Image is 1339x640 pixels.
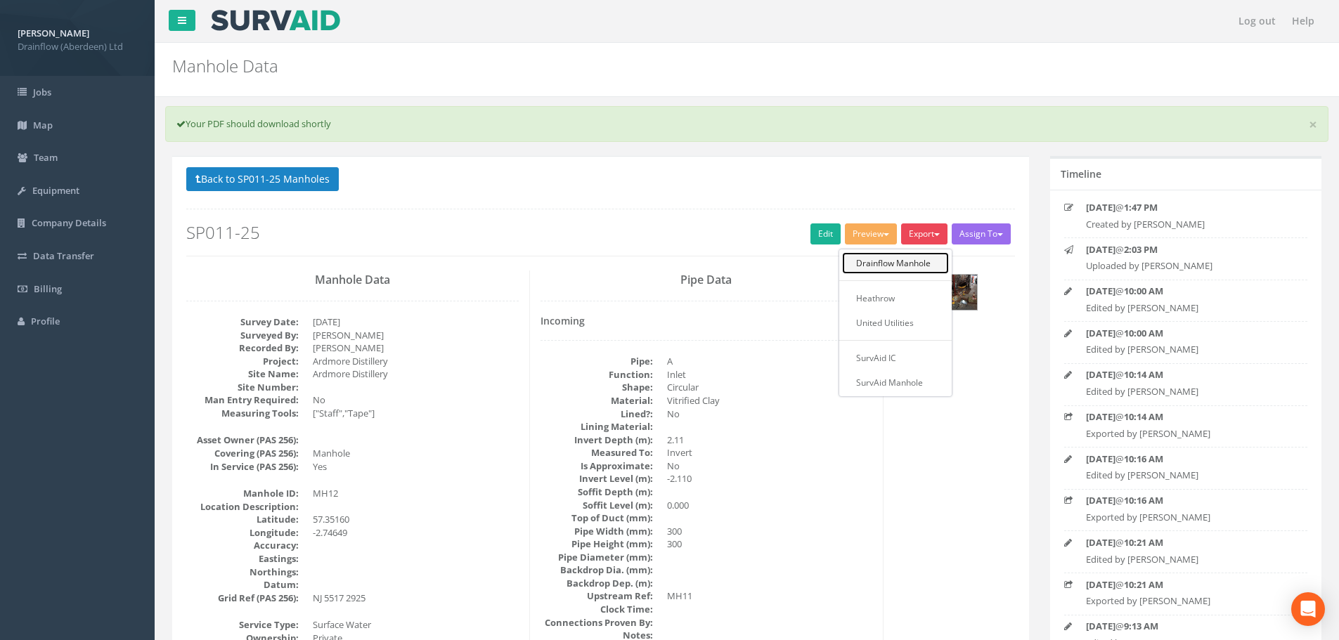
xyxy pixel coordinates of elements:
[1086,410,1115,423] strong: [DATE]
[1086,201,1115,214] strong: [DATE]
[18,40,137,53] span: Drainflow (Aberdeen) Ltd
[667,499,873,512] dd: 0.000
[186,223,1015,242] h2: SP011-25
[1086,285,1115,297] strong: [DATE]
[1086,259,1286,273] p: Uploaded by [PERSON_NAME]
[541,433,653,447] dt: Invert Depth (m):
[1086,494,1286,507] p: @
[667,368,873,381] dd: Inlet
[952,223,1011,244] button: Assign To
[186,329,299,342] dt: Surveyed By:
[34,151,58,164] span: Team
[541,537,653,551] dt: Pipe Height (mm):
[33,86,51,98] span: Jobs
[1291,592,1325,626] div: Open Intercom Messenger
[34,282,62,295] span: Billing
[32,216,106,229] span: Company Details
[541,274,873,287] h3: Pipe Data
[842,252,949,274] a: Drainflow Manhole
[1124,536,1163,549] strong: 10:21 AM
[1124,285,1163,297] strong: 10:00 AM
[1086,578,1115,591] strong: [DATE]
[667,355,873,368] dd: A
[1086,536,1286,549] p: @
[313,393,519,407] dd: No
[1124,368,1163,381] strong: 10:14 AM
[186,487,299,500] dt: Manhole ID:
[1086,536,1115,549] strong: [DATE]
[186,592,299,605] dt: Grid Ref (PAS 256):
[313,329,519,342] dd: [PERSON_NAME]
[541,589,653,603] dt: Upstream Ref:
[667,459,873,473] dd: No
[313,513,519,526] dd: 57.35160
[186,578,299,592] dt: Datum:
[541,616,653,629] dt: Connections Proven By:
[186,447,299,460] dt: Covering (PAS 256):
[186,355,299,368] dt: Project:
[667,525,873,538] dd: 300
[1086,301,1286,315] p: Edited by [PERSON_NAME]
[1124,620,1158,632] strong: 9:13 AM
[1086,594,1286,608] p: Exported by [PERSON_NAME]
[1086,553,1286,566] p: Edited by [PERSON_NAME]
[1086,620,1286,633] p: @
[186,433,299,447] dt: Asset Owner (PAS 256):
[186,618,299,632] dt: Service Type:
[541,577,653,590] dt: Backdrop Dep. (m):
[1086,243,1115,256] strong: [DATE]
[313,367,519,381] dd: Ardmore Distillery
[901,223,947,244] button: Export
[186,566,299,579] dt: Northings:
[1124,578,1163,591] strong: 10:21 AM
[186,460,299,474] dt: In Service (PAS 256):
[1086,452,1115,465] strong: [DATE]
[1309,117,1317,132] a: ×
[810,223,841,244] a: Edit
[1086,201,1286,214] p: @
[541,355,653,368] dt: Pipe:
[1086,385,1286,398] p: Edited by [PERSON_NAME]
[1086,327,1286,340] p: @
[541,368,653,381] dt: Function:
[541,603,653,616] dt: Clock Time:
[31,315,60,327] span: Profile
[186,407,299,420] dt: Measuring Tools:
[1086,410,1286,424] p: @
[313,592,519,605] dd: NJ 5517 2925
[186,526,299,540] dt: Longitude:
[541,407,653,421] dt: Lined?:
[541,563,653,577] dt: Backdrop Dia. (mm):
[186,552,299,566] dt: Eastings:
[541,420,653,433] dt: Lining Material:
[1086,243,1286,256] p: @
[1124,201,1158,214] strong: 1:47 PM
[1086,218,1286,231] p: Created by [PERSON_NAME]
[313,407,519,420] dd: ["Staff","Tape"]
[667,381,873,394] dd: Circular
[1086,343,1286,356] p: Edited by [PERSON_NAME]
[33,119,53,131] span: Map
[1086,452,1286,466] p: @
[845,223,897,244] button: Preview
[541,381,653,394] dt: Shape:
[172,57,1127,75] h2: Manhole Data
[1086,285,1286,298] p: @
[541,446,653,459] dt: Measured To:
[18,27,89,39] strong: [PERSON_NAME]
[1124,452,1163,465] strong: 10:16 AM
[18,23,137,53] a: [PERSON_NAME] Drainflow (Aberdeen) Ltd
[667,589,873,603] dd: MH11
[313,526,519,540] dd: -2.74649
[313,447,519,460] dd: Manhole
[186,500,299,514] dt: Location Description:
[186,315,299,329] dt: Survey Date:
[541,394,653,407] dt: Material:
[33,249,94,262] span: Data Transfer
[186,393,299,407] dt: Man Entry Required:
[541,525,653,538] dt: Pipe Width (mm):
[1086,469,1286,482] p: Edited by [PERSON_NAME]
[541,472,653,485] dt: Invert Level (m):
[667,446,873,459] dd: Invert
[1124,327,1163,339] strong: 10:00 AM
